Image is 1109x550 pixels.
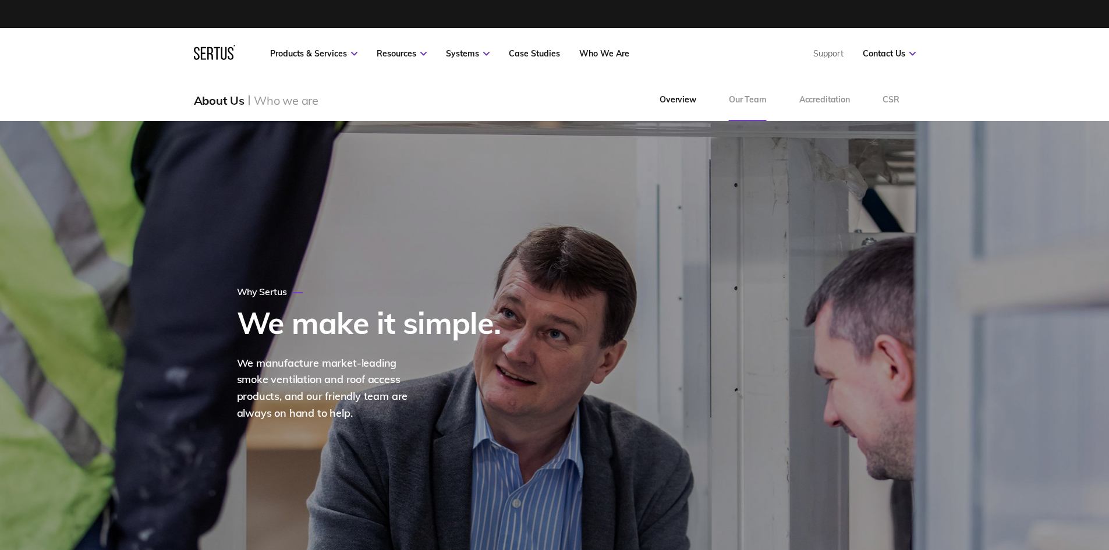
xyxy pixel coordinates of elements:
a: Resources [377,48,427,59]
a: CSR [866,79,916,121]
a: Systems [446,48,490,59]
a: Products & Services [270,48,357,59]
a: Our Team [713,79,783,121]
iframe: Chat Widget [899,415,1109,550]
a: Support [813,48,844,59]
a: Case Studies [509,48,560,59]
a: Contact Us [863,48,916,59]
div: We manufacture market-leading smoke ventilation and roof access products, and our friendly team a... [237,355,429,422]
a: Accreditation [783,79,866,121]
a: Who We Are [579,48,629,59]
div: Who we are [254,93,318,108]
div: About Us [194,93,245,108]
h1: We make it simple. [237,306,501,339]
div: Why Sertus [237,286,303,297]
